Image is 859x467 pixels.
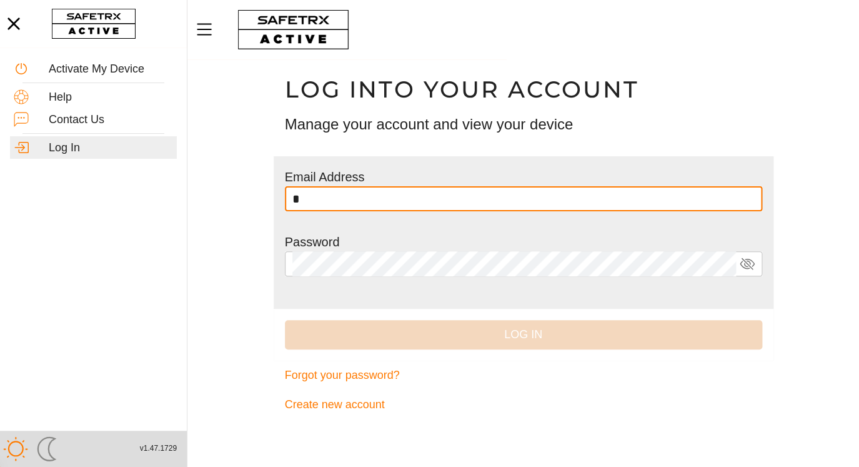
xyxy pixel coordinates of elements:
[285,75,762,104] h1: Log into your account
[3,436,28,461] img: ModeLight.svg
[34,436,59,461] img: ModeDark.svg
[285,235,340,249] label: Password
[14,112,29,127] img: ContactUs.svg
[285,361,762,390] a: Forgot your password?
[285,114,762,135] h3: Manage your account and view your device
[140,442,177,455] span: v1.47.1729
[285,170,365,184] label: Email Address
[285,390,762,419] a: Create new account
[285,395,385,414] span: Create new account
[49,63,173,76] div: Activate My Device
[132,438,184,459] button: v1.47.1729
[49,91,173,104] div: Help
[49,141,173,155] div: Log In
[14,89,29,104] img: Help.svg
[194,16,225,43] button: Menu
[285,320,762,349] button: Log In
[285,366,400,385] span: Forgot your password?
[295,325,752,344] span: Log In
[49,113,173,127] div: Contact Us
